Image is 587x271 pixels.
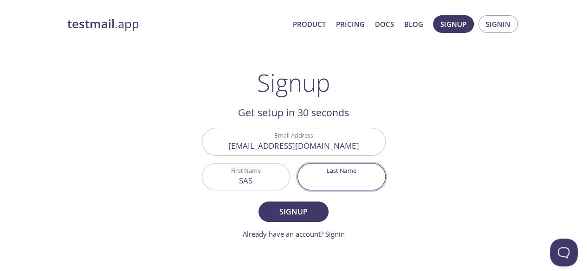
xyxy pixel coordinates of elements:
h1: Signup [257,69,330,96]
span: Signup [269,205,318,218]
span: Signup [440,18,466,30]
a: Pricing [336,18,365,30]
a: testmail.app [67,16,285,32]
a: Product [293,18,326,30]
iframe: Help Scout Beacon - Open [550,239,578,266]
button: Signin [478,15,518,33]
span: Signin [486,18,510,30]
h2: Get setup in 30 seconds [202,105,386,120]
strong: testmail [67,16,115,32]
a: Already have an account? Signin [243,229,345,239]
button: Signup [258,202,328,222]
a: Docs [375,18,394,30]
button: Signup [433,15,474,33]
a: Blog [404,18,423,30]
